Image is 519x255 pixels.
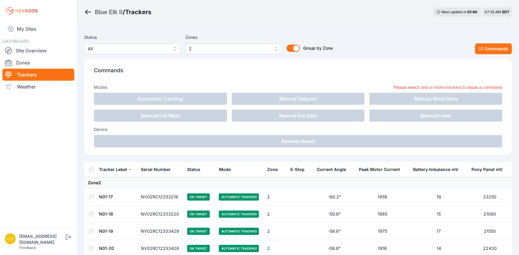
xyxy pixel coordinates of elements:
span: 07:33 AM [485,10,501,14]
button: Peak Motor Current [359,162,405,177]
td: -60.2° [313,188,355,206]
button: All [84,43,181,54]
img: Nevados [5,6,39,16]
button: Tracker Label [99,162,132,177]
a: N01-19 [99,229,113,234]
button: Manual Full West [94,110,227,122]
div: Tracker Label [99,166,127,173]
label: Status [84,34,181,41]
span: Automatic Tracking [219,245,259,252]
td: NV02RC12333218 [137,188,184,206]
div: Zone [267,166,278,173]
span: Group by Zone [303,45,333,51]
span: 2 [189,45,270,52]
span: EDT [502,10,509,14]
button: Battery Imbalance mV [413,162,463,177]
td: 15 [409,206,468,223]
span: On Target [187,245,210,252]
span: On Target [187,193,210,201]
td: 1859 [355,188,409,206]
span: On Target [187,210,210,218]
td: 17 [409,223,468,240]
div: E-Stop [290,166,304,173]
div: Status [187,166,200,173]
a: Feedback [19,245,36,250]
div: Pony Panel mV [471,166,502,173]
span: / [123,8,125,16]
div: [EMAIL_ADDRESS][DOMAIN_NAME] [19,233,64,245]
a: My Sites [2,22,74,36]
button: Remote Reset [94,135,502,148]
img: controlroomoperator@invenergy.com [5,233,16,244]
a: Zones [2,57,74,69]
button: Commands [475,43,512,54]
td: NV02RC12333220 [137,206,184,223]
td: 1975 [355,223,409,240]
a: Site Overview [2,45,74,57]
a: Weather [2,81,74,93]
a: N01-20 [99,246,114,251]
h3: Device [94,126,502,132]
button: E-Stop [290,162,309,177]
button: Serial Number [141,162,175,177]
button: Status [187,162,205,177]
td: -59.8° [313,206,355,223]
span: DASHBOARD [2,39,29,44]
button: Manual Setpoint [232,93,365,105]
p: Please select one or more trackers to issue a command [394,84,502,90]
div: Peak Motor Current [359,166,400,173]
td: 19 [409,188,468,206]
td: Zone 2 [84,177,512,188]
div: Battery Imbalance mV [413,166,458,173]
td: 1985 [355,206,409,223]
td: NV02RC12333429 [137,223,184,240]
button: Manual Wind Stow [369,93,502,105]
td: 23250 [468,188,512,206]
nav: Breadcrumb [84,4,151,20]
td: 21550 [468,223,512,240]
p: Commands [94,66,502,79]
td: 21080 [468,206,512,223]
td: 2 [264,188,287,206]
button: Automatic Tracking [94,93,227,105]
span: Automatic Tracking [219,193,259,201]
div: Current Angle [317,166,346,173]
td: 2 [264,206,287,223]
td: 2 [264,223,287,240]
button: Manual Full East [232,110,365,122]
td: -59.8° [313,223,355,240]
button: Pony Panel mV [471,162,507,177]
span: On Target [187,228,210,235]
h3: Trackers [125,8,151,16]
button: Mode [219,162,235,177]
span: Automatic Tracking [219,210,259,218]
label: Zones [185,34,282,41]
a: N01-17 [99,194,113,199]
span: Next update in [442,10,466,14]
button: Zone [267,162,283,177]
div: Serial Number [141,166,171,173]
button: Manual Level [369,110,502,122]
button: Current Angle [317,162,351,177]
a: Blue Elk II [95,8,123,16]
h3: Modes [94,84,107,90]
div: 01 : 40 [467,10,478,14]
span: All [88,45,168,52]
div: Mode [219,166,230,173]
a: N01-18 [99,211,113,216]
button: 2 [185,43,282,54]
span: Automatic Tracking [219,228,259,235]
a: Trackers [2,69,74,81]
